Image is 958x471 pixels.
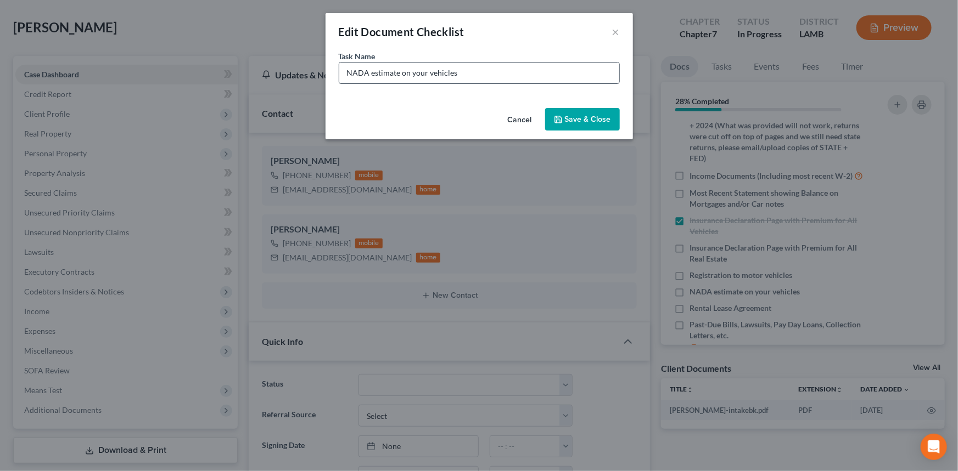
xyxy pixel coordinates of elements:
button: Cancel [499,109,541,131]
button: Save & Close [545,108,620,131]
input: Enter document description.. [339,63,619,83]
div: Open Intercom Messenger [921,434,947,460]
span: Edit Document Checklist [339,25,464,38]
button: × [612,25,620,38]
span: Task Name [339,52,376,61]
